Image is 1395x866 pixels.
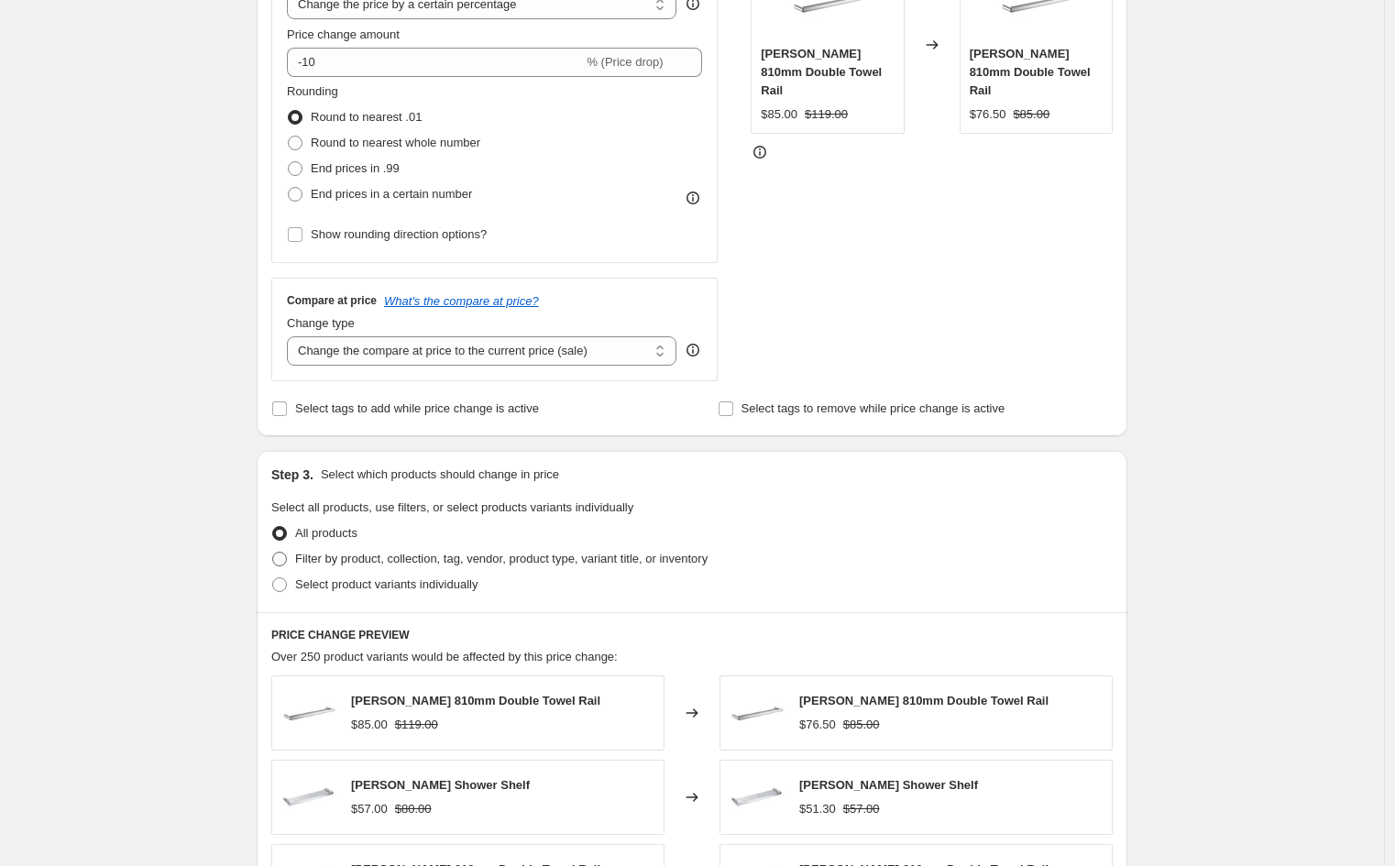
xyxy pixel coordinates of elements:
[684,341,702,359] div: help
[281,770,336,825] img: 2310_80x.jpg
[311,187,472,201] span: End prices in a certain number
[271,650,618,663] span: Over 250 product variants would be affected by this price change:
[799,694,1049,707] span: [PERSON_NAME] 810mm Double Towel Rail
[970,105,1006,124] div: $76.50
[295,526,357,540] span: All products
[970,47,1091,97] span: [PERSON_NAME] 810mm Double Towel Rail
[799,716,836,734] div: $76.50
[799,800,836,818] div: $51.30
[730,770,785,825] img: 2310_80x.jpg
[843,800,880,818] strike: $57.00
[351,694,600,707] span: [PERSON_NAME] 810mm Double Towel Rail
[287,84,338,98] span: Rounding
[351,716,388,734] div: $85.00
[271,628,1113,642] h6: PRICE CHANGE PREVIEW
[761,47,882,97] span: [PERSON_NAME] 810mm Double Towel Rail
[311,161,400,175] span: End prices in .99
[799,778,978,792] span: [PERSON_NAME] Shower Shelf
[311,227,487,241] span: Show rounding direction options?
[287,293,377,308] h3: Compare at price
[271,466,313,484] h2: Step 3.
[384,294,539,308] button: What's the compare at price?
[295,577,478,591] span: Select product variants individually
[351,800,388,818] div: $57.00
[843,716,880,734] strike: $85.00
[321,466,559,484] p: Select which products should change in price
[287,27,400,41] span: Price change amount
[351,778,530,792] span: [PERSON_NAME] Shower Shelf
[271,500,633,514] span: Select all products, use filters, or select products variants individually
[311,136,480,149] span: Round to nearest whole number
[287,316,355,330] span: Change type
[730,685,785,740] img: s-l1600_1_853b5264-e99c-4d79-900f-9e76905c67f1_80x.jpg
[287,48,583,77] input: -15
[295,401,539,415] span: Select tags to add while price change is active
[1013,105,1049,124] strike: $85.00
[395,716,438,734] strike: $119.00
[395,800,432,818] strike: $80.00
[311,110,422,124] span: Round to nearest .01
[805,105,848,124] strike: $119.00
[761,105,797,124] div: $85.00
[281,685,336,740] img: s-l1600_1_853b5264-e99c-4d79-900f-9e76905c67f1_80x.jpg
[587,55,663,69] span: % (Price drop)
[295,552,708,565] span: Filter by product, collection, tag, vendor, product type, variant title, or inventory
[741,401,1005,415] span: Select tags to remove while price change is active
